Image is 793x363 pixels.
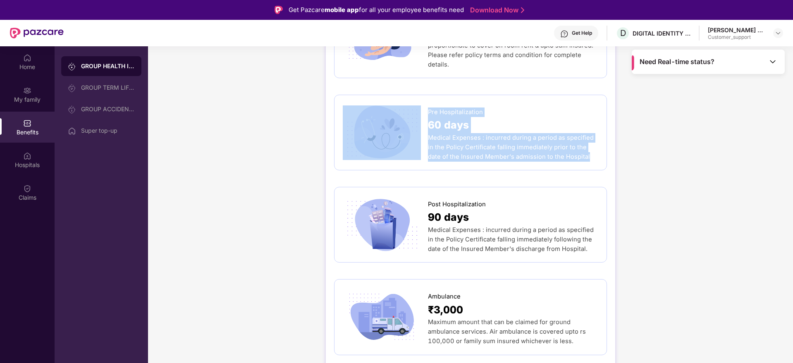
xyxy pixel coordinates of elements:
[428,302,463,318] span: ₹3,000
[23,184,31,193] img: svg+xml;base64,PHN2ZyBpZD0iQ2xhaW0iIHhtbG5zPSJodHRwOi8vd3d3LnczLm9yZy8yMDAwL3N2ZyIgd2lkdGg9IjIwIi...
[428,117,469,133] span: 60 days
[289,5,464,15] div: Get Pazcare for all your employee benefits need
[560,30,568,38] img: svg+xml;base64,PHN2ZyBpZD0iSGVscC0zMngzMiIgeG1sbnM9Imh0dHA6Ly93d3cudzMub3JnLzIwMDAvc3ZnIiB3aWR0aD...
[428,292,461,301] span: Ambulance
[633,29,690,37] div: DIGITAL IDENTITY INDIA PRIVATE LIMITED
[81,127,135,134] div: Super top-up
[428,209,469,225] span: 90 days
[325,6,359,14] strong: mobile app
[68,84,76,92] img: svg+xml;base64,PHN2ZyB3aWR0aD0iMjAiIGhlaWdodD0iMjAiIHZpZXdCb3g9IjAgMCAyMCAyMCIgZmlsbD0ibm9uZSIgeG...
[23,86,31,95] img: svg+xml;base64,PHN2ZyB3aWR0aD0iMjAiIGhlaWdodD0iMjAiIHZpZXdCb3g9IjAgMCAyMCAyMCIgZmlsbD0ibm9uZSIgeG...
[572,30,592,36] div: Get Help
[708,34,766,41] div: Customer_support
[343,105,421,160] img: icon
[428,200,486,209] span: Post Hospitalization
[68,62,76,71] img: svg+xml;base64,PHN2ZyB3aWR0aD0iMjAiIGhlaWdodD0iMjAiIHZpZXdCb3g9IjAgMCAyMCAyMCIgZmlsbD0ibm9uZSIgeG...
[428,134,594,160] span: Medical Expenses : incurred during a period as specified in the Policy Certificate falling immedi...
[708,26,766,34] div: [PERSON_NAME] Pathiparambil [PERSON_NAME]
[68,127,76,135] img: svg+xml;base64,PHN2ZyBpZD0iSG9tZSIgeG1sbnM9Imh0dHA6Ly93d3cudzMub3JnLzIwMDAvc3ZnIiB3aWR0aD0iMjAiIG...
[81,106,135,112] div: GROUP ACCIDENTAL INSURANCE
[470,6,522,14] a: Download Now
[428,226,594,253] span: Medical Expenses : incurred during a period as specified in the Policy Certificate falling immedi...
[775,30,781,36] img: svg+xml;base64,PHN2ZyBpZD0iRHJvcGRvd24tMzJ4MzIiIHhtbG5zPSJodHRwOi8vd3d3LnczLm9yZy8yMDAwL3N2ZyIgd2...
[769,57,777,66] img: Toggle Icon
[521,6,524,14] img: Stroke
[81,62,135,70] div: GROUP HEALTH INSURANCE
[68,105,76,114] img: svg+xml;base64,PHN2ZyB3aWR0aD0iMjAiIGhlaWdodD0iMjAiIHZpZXdCb3g9IjAgMCAyMCAyMCIgZmlsbD0ibm9uZSIgeG...
[620,28,626,38] span: D
[343,198,421,252] img: icon
[428,107,483,117] span: Pre Hospitalization
[10,28,64,38] img: New Pazcare Logo
[81,84,135,91] div: GROUP TERM LIFE INSURANCE
[275,6,283,14] img: Logo
[343,290,421,344] img: icon
[23,119,31,127] img: svg+xml;base64,PHN2ZyBpZD0iQmVuZWZpdHMiIHhtbG5zPSJodHRwOi8vd3d3LnczLm9yZy8yMDAwL3N2ZyIgd2lkdGg9Ij...
[23,152,31,160] img: svg+xml;base64,PHN2ZyBpZD0iSG9zcGl0YWxzIiB4bWxucz0iaHR0cDovL3d3dy53My5vcmcvMjAwMC9zdmciIHdpZHRoPS...
[428,318,586,345] span: Maximum amount that can be claimed for ground ambulance services. Air ambulance is covered upto r...
[640,57,714,66] span: Need Real-time status?
[23,54,31,62] img: svg+xml;base64,PHN2ZyBpZD0iSG9tZSIgeG1sbnM9Imh0dHA6Ly93d3cudzMub3JnLzIwMDAvc3ZnIiB3aWR0aD0iMjAiIG...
